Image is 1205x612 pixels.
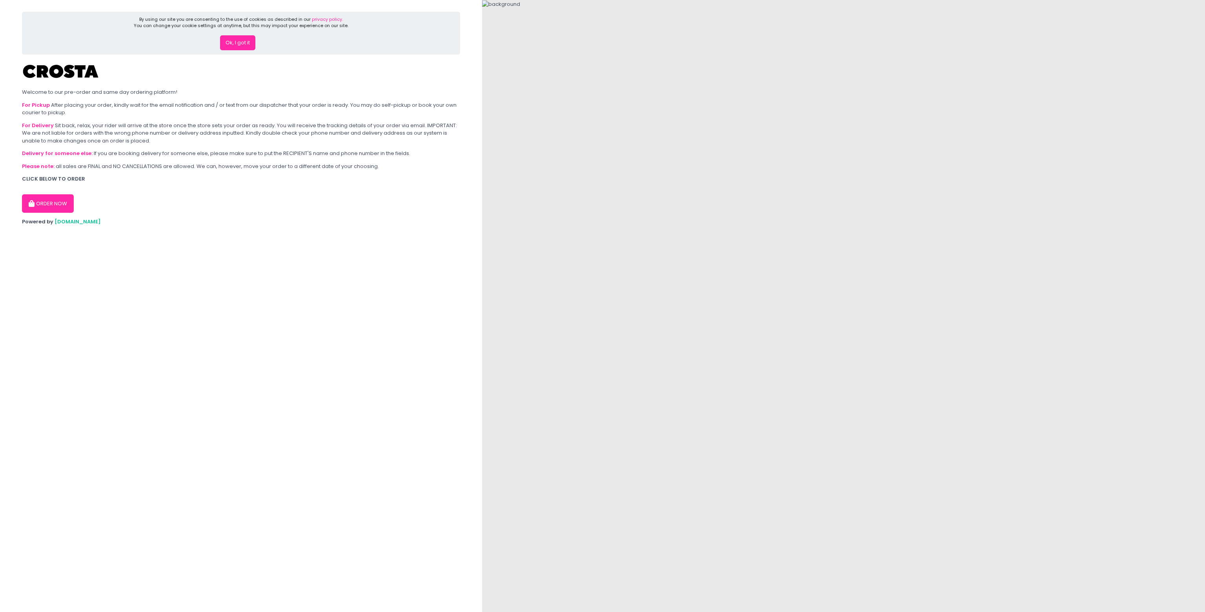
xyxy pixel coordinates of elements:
[22,122,460,145] div: Sit back, relax, your rider will arrive at the store once the store sets your order as ready. You...
[22,88,460,96] div: Welcome to our pre-order and same day ordering platform!
[22,101,50,109] b: For Pickup
[22,163,460,170] div: all sales are FINAL and NO CANCELLATIONS are allowed. We can, however, move your order to a diffe...
[22,194,74,213] button: ORDER NOW
[22,218,460,226] div: Powered by
[22,175,460,183] div: CLICK BELOW TO ORDER
[482,0,520,8] img: background
[22,150,93,157] b: Delivery for someone else:
[22,101,460,117] div: After placing your order, kindly wait for the email notification and / or text from our dispatche...
[220,35,255,50] button: Ok, I got it
[22,163,55,170] b: Please note:
[22,60,100,83] img: Crosta Pizzeria
[312,16,343,22] a: privacy policy.
[134,16,348,29] div: By using our site you are consenting to the use of cookies as described in our You can change you...
[22,122,54,129] b: For Delivery
[55,218,101,225] a: [DOMAIN_NAME]
[22,150,460,157] div: If you are booking delivery for someone else, please make sure to put the RECIPIENT'S name and ph...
